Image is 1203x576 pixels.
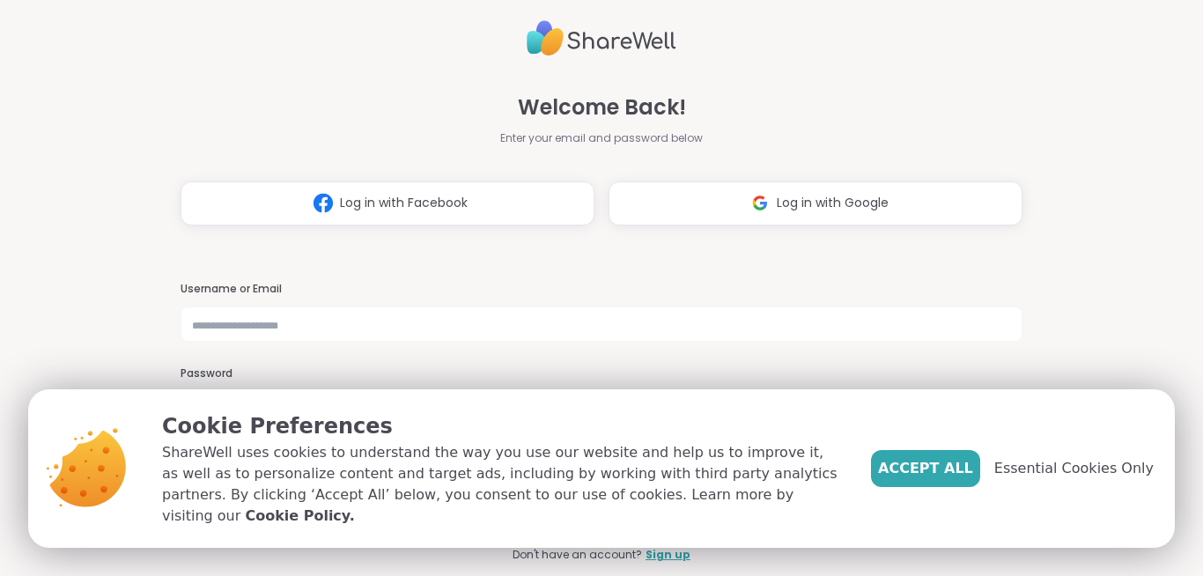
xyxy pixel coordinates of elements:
img: ShareWell Logo [527,13,676,63]
img: ShareWell Logomark [743,187,777,219]
a: Sign up [646,547,690,563]
h3: Password [181,366,1022,381]
span: Don't have an account? [513,547,642,563]
button: Log in with Google [609,181,1022,225]
span: Enter your email and password below [500,130,703,146]
h3: Username or Email [181,282,1022,297]
span: Essential Cookies Only [994,458,1154,479]
span: Accept All [878,458,973,479]
img: ShareWell Logomark [306,187,340,219]
button: Accept All [871,450,980,487]
a: Cookie Policy. [245,506,354,527]
span: Log in with Google [777,194,889,212]
span: Welcome Back! [518,92,686,123]
p: ShareWell uses cookies to understand the way you use our website and help us to improve it, as we... [162,442,843,527]
span: Log in with Facebook [340,194,468,212]
button: Log in with Facebook [181,181,594,225]
p: Cookie Preferences [162,410,843,442]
